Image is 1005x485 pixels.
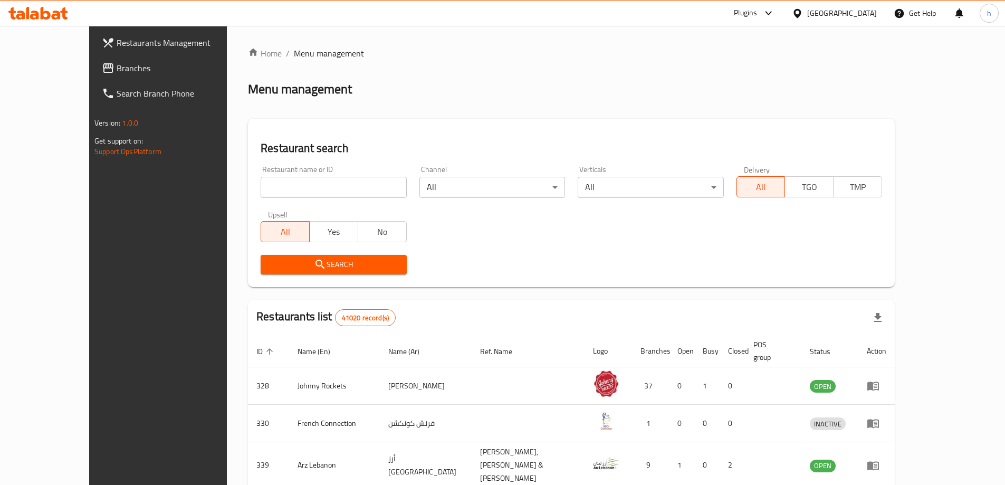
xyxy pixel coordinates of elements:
span: OPEN [810,460,836,472]
label: Upsell [268,211,288,218]
span: Name (En) [298,345,344,358]
span: No [362,224,403,240]
td: 330 [248,405,289,442]
button: All [736,176,786,197]
span: Version: [94,116,120,130]
span: Name (Ar) [388,345,433,358]
span: Search Branch Phone [117,87,248,100]
span: Restaurants Management [117,36,248,49]
span: POS group [753,338,789,364]
img: Johnny Rockets [593,370,619,397]
img: French Connection [593,408,619,434]
button: TMP [833,176,882,197]
span: 41020 record(s) [336,313,395,323]
span: Ref. Name [480,345,526,358]
span: OPEN [810,381,836,393]
td: 0 [694,405,720,442]
span: 1.0.0 [122,116,138,130]
div: All [419,177,565,198]
label: Delivery [744,166,770,173]
button: TGO [784,176,834,197]
th: Open [669,335,694,367]
span: All [265,224,305,240]
span: Search [269,258,398,271]
td: 0 [669,405,694,442]
td: Johnny Rockets [289,367,380,405]
td: 37 [632,367,669,405]
button: Search [261,255,406,274]
button: No [358,221,407,242]
div: Total records count [335,309,396,326]
th: Logo [585,335,632,367]
div: [GEOGRAPHIC_DATA] [807,7,877,19]
span: Branches [117,62,248,74]
nav: breadcrumb [248,47,895,60]
td: [PERSON_NAME] [380,367,472,405]
td: 0 [669,367,694,405]
a: Support.OpsPlatform [94,145,161,158]
a: Restaurants Management [93,30,257,55]
th: Action [858,335,895,367]
td: 328 [248,367,289,405]
a: Home [248,47,282,60]
td: 0 [720,367,745,405]
h2: Restaurants list [256,309,396,326]
input: Search for restaurant name or ID.. [261,177,406,198]
span: Yes [314,224,354,240]
a: Search Branch Phone [93,81,257,106]
div: Export file [865,305,891,330]
span: Status [810,345,844,358]
h2: Menu management [248,81,352,98]
td: French Connection [289,405,380,442]
th: Busy [694,335,720,367]
h2: Restaurant search [261,140,882,156]
button: All [261,221,310,242]
td: 1 [694,367,720,405]
div: INACTIVE [810,417,846,430]
span: TGO [789,179,829,195]
img: Arz Lebanon [593,450,619,477]
span: Menu management [294,47,364,60]
button: Yes [309,221,358,242]
span: ID [256,345,276,358]
th: Branches [632,335,669,367]
div: Menu [867,379,886,392]
div: Menu [867,417,886,430]
td: فرنش كونكشن [380,405,472,442]
div: All [578,177,723,198]
span: h [987,7,991,19]
td: 0 [720,405,745,442]
td: 1 [632,405,669,442]
th: Closed [720,335,745,367]
span: Get support on: [94,134,143,148]
span: INACTIVE [810,418,846,430]
a: Branches [93,55,257,81]
span: TMP [838,179,878,195]
li: / [286,47,290,60]
div: Plugins [734,7,757,20]
div: Menu [867,459,886,472]
span: All [741,179,781,195]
